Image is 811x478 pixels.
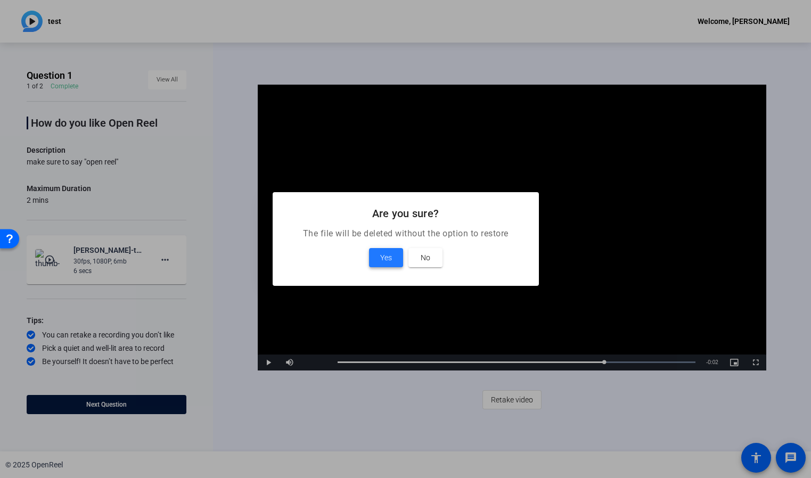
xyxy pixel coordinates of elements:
button: Yes [369,248,403,267]
h2: Are you sure? [285,205,526,222]
span: No [421,251,430,264]
p: The file will be deleted without the option to restore [285,227,526,240]
span: Yes [380,251,392,264]
button: No [408,248,443,267]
